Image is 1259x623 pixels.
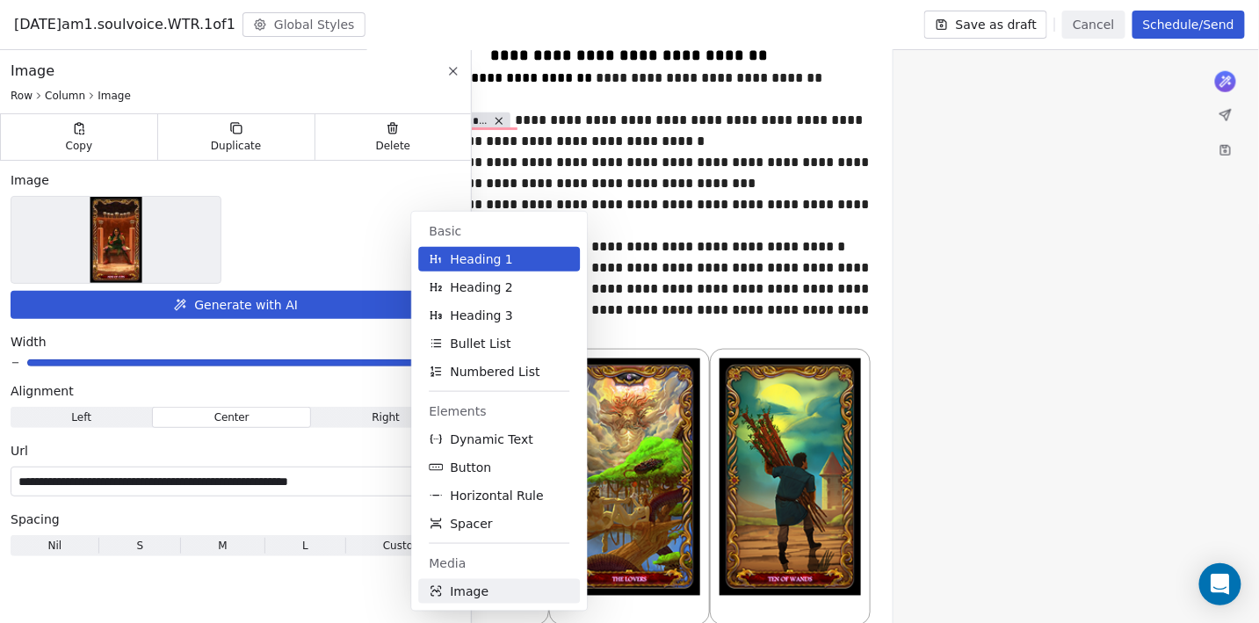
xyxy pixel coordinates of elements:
[45,89,85,103] span: Column
[450,515,492,532] span: Spacer
[11,442,28,460] span: Url
[372,409,400,425] span: Right
[90,197,142,283] img: Selected image
[450,487,543,504] span: Horizontal Rule
[11,61,54,82] span: Image
[450,583,488,600] span: Image
[14,14,235,35] span: [DATE]am1.soulvoice.WTR.1of1
[211,139,261,153] span: Duplicate
[71,409,91,425] span: Left
[48,538,62,554] span: Nil
[11,333,47,351] span: Width
[383,538,423,554] span: Custom
[136,538,143,554] span: S
[450,363,539,380] span: Numbered List
[429,554,569,572] span: Media
[11,382,74,400] span: Alignment
[11,511,60,528] span: Spacing
[218,538,227,554] span: M
[418,303,580,328] button: Heading 3
[418,247,580,272] button: Heading 1
[450,279,513,296] span: Heading 2
[418,427,580,452] button: Dynamic Text
[66,139,93,153] span: Copy
[418,455,580,480] button: Button
[11,291,460,319] button: Generate with AI
[450,431,533,448] span: Dynamic Text
[924,11,1048,39] button: Save as draft
[450,250,513,268] span: Heading 1
[450,307,513,324] span: Heading 3
[450,459,491,476] span: Button
[450,335,510,352] span: Bullet List
[418,483,580,508] button: Horizontal Rule
[11,171,49,189] span: Image
[1199,563,1241,605] div: Open Intercom Messenger
[242,12,365,37] button: Global Styles
[98,89,131,103] span: Image
[1132,11,1245,39] button: Schedule/Send
[418,331,580,356] button: Bullet List
[418,359,580,384] button: Numbered List
[302,538,308,554] span: L
[429,222,569,240] span: Basic
[376,139,411,153] span: Delete
[11,89,33,103] span: Row
[1062,11,1125,39] button: Cancel
[429,402,569,420] span: Elements
[418,579,580,604] button: Image
[418,275,580,300] button: Heading 2
[418,511,580,536] button: Spacer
